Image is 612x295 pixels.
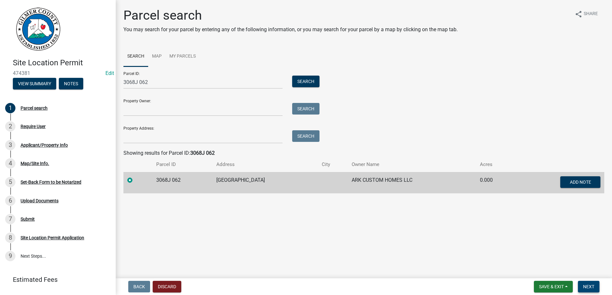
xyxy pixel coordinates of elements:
a: Edit [105,70,114,76]
div: 2 [5,121,15,132]
th: Address [212,157,318,172]
wm-modal-confirm: Summary [13,81,56,87]
a: Search [123,46,148,67]
div: 9 [5,251,15,261]
button: Next [578,281,599,292]
button: shareShare [570,8,603,20]
span: Save & Exit [539,284,564,289]
strong: 3068J 062 [190,150,215,156]
button: Save & Exit [534,281,573,292]
wm-modal-confirm: Notes [59,81,83,87]
div: 3 [5,140,15,150]
a: Estimated Fees [5,273,105,286]
span: 474381 [13,70,103,76]
button: Search [292,103,319,115]
td: [GEOGRAPHIC_DATA] [212,172,318,193]
button: Back [128,281,150,292]
button: View Summary [13,78,56,89]
td: ARK CUSTOM HOMES LLC [348,172,476,193]
img: Gilmer County, Georgia [13,7,61,51]
span: Back [133,284,145,289]
a: Map [148,46,166,67]
div: 8 [5,233,15,243]
button: Add Note [560,176,600,188]
button: Search [292,130,319,142]
div: Set-Back Form to be Notarized [21,180,81,184]
div: Site Location Permit Application [21,235,84,240]
span: Add Note [570,179,591,184]
wm-modal-confirm: Edit Application Number [105,70,114,76]
button: Notes [59,78,83,89]
div: 1 [5,103,15,113]
div: Showing results for Parcel ID: [123,149,604,157]
div: 6 [5,196,15,206]
th: Acres [476,157,515,172]
div: Map/Site Info. [21,161,49,166]
h1: Parcel search [123,8,458,23]
i: share [575,10,582,18]
span: Next [583,284,594,289]
td: 0.000 [476,172,515,193]
div: Applicant/Property Info [21,143,68,147]
th: Owner Name [348,157,476,172]
button: Discard [153,281,181,292]
div: Upload Documents [21,198,59,203]
div: Require User [21,124,46,129]
div: Submit [21,217,35,221]
div: 5 [5,177,15,187]
td: 3068J 062 [152,172,212,193]
th: Parcel ID [152,157,212,172]
span: Share [584,10,598,18]
div: 4 [5,158,15,169]
h4: Site Location Permit [13,58,111,68]
div: Parcel search [21,106,48,110]
p: You may search for your parcel by entering any of the following information, or you may search fo... [123,26,458,33]
th: City [318,157,348,172]
div: 7 [5,214,15,224]
a: My Parcels [166,46,200,67]
button: Search [292,76,319,87]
